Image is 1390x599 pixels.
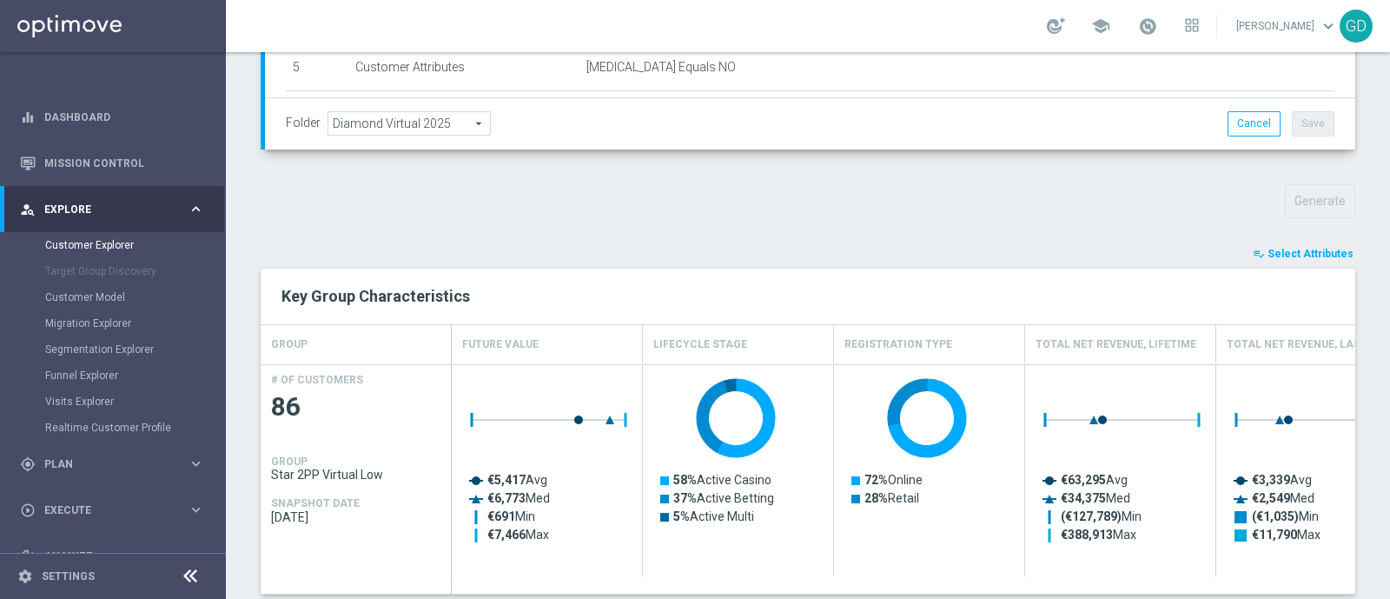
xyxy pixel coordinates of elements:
[19,549,205,563] button: track_changes Analyze keyboard_arrow_right
[45,290,181,304] a: Customer Model
[673,491,697,505] tspan: 37%
[673,491,774,505] text: Active Betting
[19,457,205,471] button: gps_fixed Plan keyboard_arrow_right
[45,258,224,284] div: Target Group Discovery
[20,140,204,186] div: Mission Control
[487,509,515,523] tspan: €691
[20,549,36,564] i: track_changes
[20,549,188,564] div: Analyze
[44,204,188,215] span: Explore
[45,389,224,415] div: Visits Explorer
[864,473,923,487] text: Online
[1234,13,1340,39] a: [PERSON_NAME]keyboard_arrow_down
[1228,111,1281,136] button: Cancel
[1252,509,1319,524] text: Min
[586,60,736,75] span: [MEDICAL_DATA] Equals NO
[1268,248,1354,260] span: Select Attributes
[487,491,526,505] tspan: €6,773
[1252,509,1299,524] tspan: (€1,035)
[45,363,224,389] div: Funnel Explorer
[1252,528,1320,542] text: Max
[20,502,188,518] div: Execute
[45,421,181,435] a: Realtime Customer Profile
[42,571,95,582] a: Settings
[844,329,952,360] h4: Registration Type
[487,528,549,542] text: Max
[673,473,697,487] tspan: 58%
[487,473,526,487] tspan: €5,417
[20,502,36,518] i: play_circle_outline
[653,329,747,360] h4: Lifecycle Stage
[673,509,754,523] text: Active Multi
[1319,17,1338,36] span: keyboard_arrow_down
[44,94,204,140] a: Dashboard
[1252,473,1312,487] text: Avg
[864,473,888,487] tspan: 72%
[487,491,550,505] text: Med
[1036,329,1196,360] h4: Total Net Revenue, Lifetime
[20,456,36,472] i: gps_fixed
[1252,528,1297,542] tspan: €11,790
[271,329,308,360] h4: GROUP
[1061,509,1122,524] tspan: (€127,789)
[1252,491,1314,505] text: Med
[45,238,181,252] a: Customer Explorer
[281,286,1334,307] h2: Key Group Characteristics
[271,456,308,468] h4: GROUP
[1061,491,1106,505] tspan: €34,375
[271,510,441,524] span: 2025-09-03
[271,390,441,424] span: 86
[188,201,204,217] i: keyboard_arrow_right
[45,232,224,258] div: Customer Explorer
[45,415,224,441] div: Realtime Customer Profile
[17,569,33,584] i: settings
[188,502,204,518] i: keyboard_arrow_right
[1340,10,1373,43] div: GD
[864,491,919,505] text: Retail
[1061,473,1128,487] text: Avg
[286,47,348,90] td: 5
[271,468,441,482] span: Star 2PP Virtual Low
[1252,491,1290,505] tspan: €2,549
[19,156,205,170] button: Mission Control
[44,140,204,186] a: Mission Control
[45,369,181,383] a: Funnel Explorer
[673,473,771,487] text: Active Casino
[19,503,205,517] button: play_circle_outline Execute keyboard_arrow_right
[271,497,360,509] h4: SNAPSHOT DATE
[348,90,579,134] td: Customer Attributes
[188,548,204,564] i: keyboard_arrow_right
[45,336,224,363] div: Segmentation Explorer
[462,329,539,360] h4: Future Value
[45,310,224,336] div: Migration Explorer
[1252,473,1290,487] tspan: €3,339
[487,509,535,523] text: Min
[1253,248,1265,260] i: playlist_add_check
[1285,184,1355,218] button: Generate
[271,374,363,386] h4: # OF CUSTOMERS
[19,110,205,124] button: equalizer Dashboard
[45,343,181,356] a: Segmentation Explorer
[1061,528,1113,542] tspan: €388,913
[45,284,224,310] div: Customer Model
[20,94,204,140] div: Dashboard
[44,551,188,562] span: Analyze
[1061,491,1130,505] text: Med
[20,456,188,472] div: Plan
[45,316,181,330] a: Migration Explorer
[673,509,690,523] tspan: 5%
[1061,509,1142,524] text: Min
[1292,111,1334,136] button: Save
[19,203,205,216] button: person_search Explore keyboard_arrow_right
[286,90,348,134] td: 6
[1091,17,1110,36] span: school
[487,473,547,487] text: Avg
[44,459,188,469] span: Plan
[1251,244,1355,263] button: playlist_add_check Select Attributes
[45,395,181,409] a: Visits Explorer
